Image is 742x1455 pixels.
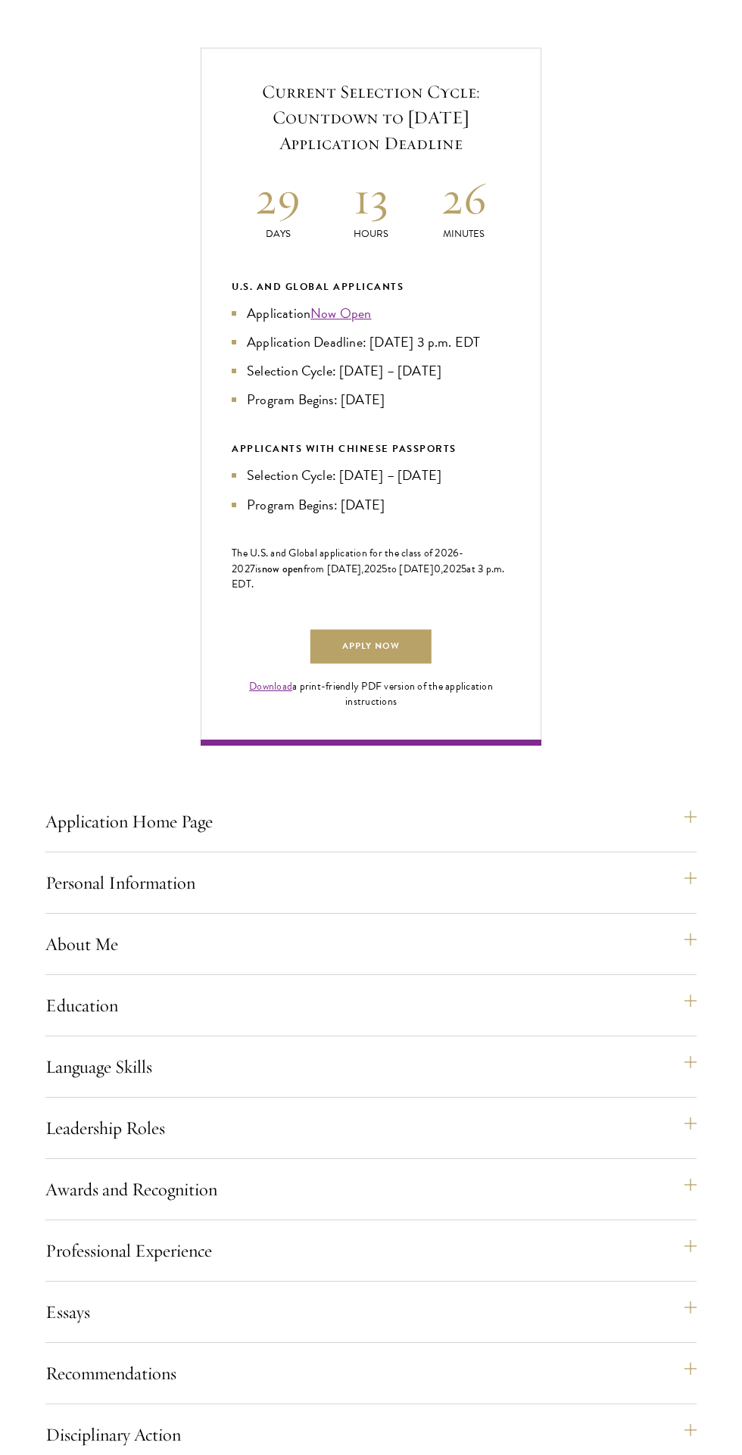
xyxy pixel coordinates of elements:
p: Hours [325,226,418,242]
button: Education [45,987,697,1023]
span: 7 [250,561,255,577]
button: Awards and Recognition [45,1171,697,1207]
span: now open [262,561,304,576]
li: Selection Cycle: [DATE] – [DATE] [232,360,510,382]
p: Days [232,226,325,242]
li: Application [232,303,510,324]
button: Disciplinary Action [45,1416,697,1453]
h2: 13 [325,170,418,226]
span: to [DATE] [388,561,434,577]
h2: 26 [417,170,510,226]
li: Program Begins: [DATE] [232,389,510,410]
li: Selection Cycle: [DATE] – [DATE] [232,465,510,486]
span: 202 [443,561,461,577]
button: About Me [45,926,697,962]
h2: 29 [232,170,325,226]
span: is [255,561,262,577]
li: Program Begins: [DATE] [232,494,510,516]
a: Apply Now [310,630,432,664]
button: Recommendations [45,1355,697,1391]
span: at 3 p.m. EDT. [232,561,505,592]
button: Essays [45,1294,697,1330]
a: Download [249,678,292,694]
button: Application Home Page [45,803,697,840]
li: Application Deadline: [DATE] 3 p.m. EDT [232,332,510,353]
p: Minutes [417,226,510,242]
div: U.S. and Global Applicants [232,279,510,295]
button: Leadership Roles [45,1110,697,1146]
span: , [441,561,443,577]
div: APPLICANTS WITH CHINESE PASSPORTS [232,441,510,457]
a: Now Open [310,303,372,323]
span: 5 [461,561,466,577]
span: 202 [364,561,382,577]
h5: Current Selection Cycle: Countdown to [DATE] Application Deadline [232,79,510,156]
span: 0 [434,561,441,577]
span: from [DATE], [304,561,364,577]
span: 5 [382,561,387,577]
button: Professional Experience [45,1232,697,1269]
span: -202 [232,545,464,577]
div: a print-friendly PDF version of the application instructions [232,679,510,709]
span: The U.S. and Global application for the class of 202 [232,545,453,561]
button: Language Skills [45,1048,697,1085]
button: Personal Information [45,865,697,901]
span: 6 [453,545,459,561]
